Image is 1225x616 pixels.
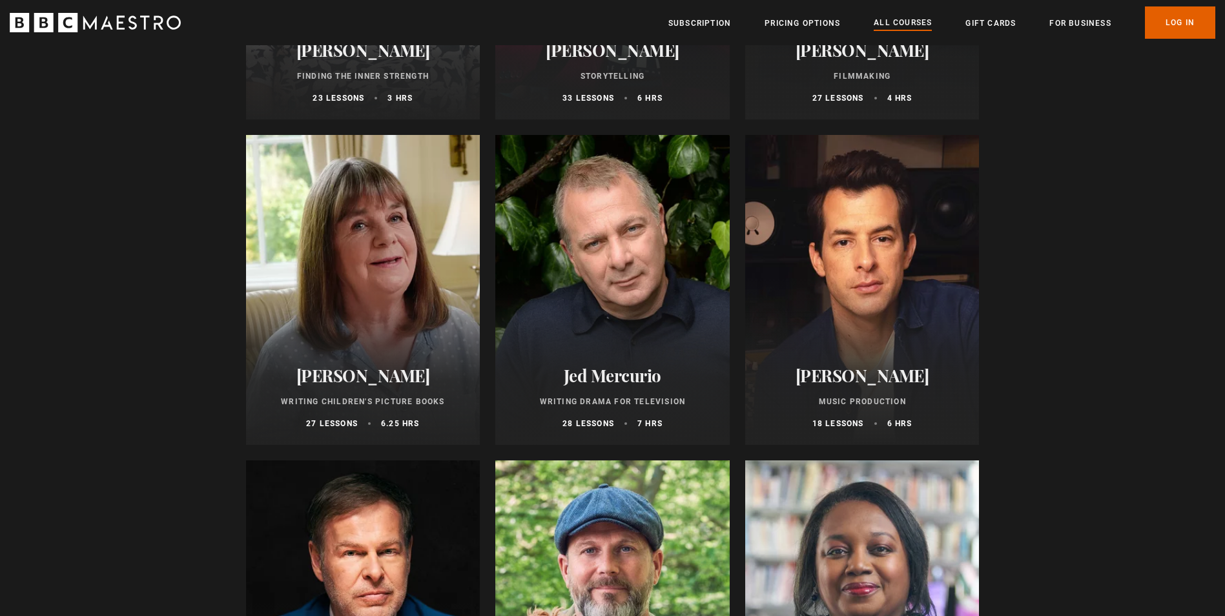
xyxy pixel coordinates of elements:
[887,418,912,429] p: 6 hrs
[262,396,465,407] p: Writing Children's Picture Books
[965,17,1016,30] a: Gift Cards
[562,418,614,429] p: 28 lessons
[668,17,731,30] a: Subscription
[262,40,465,60] h2: [PERSON_NAME]
[313,92,364,104] p: 23 lessons
[306,418,358,429] p: 27 lessons
[495,135,730,445] a: Jed Mercurio Writing Drama for Television 28 lessons 7 hrs
[387,92,413,104] p: 3 hrs
[761,70,964,82] p: Filmmaking
[745,135,980,445] a: [PERSON_NAME] Music Production 18 lessons 6 hrs
[761,396,964,407] p: Music Production
[637,418,663,429] p: 7 hrs
[812,418,864,429] p: 18 lessons
[637,92,663,104] p: 6 hrs
[10,13,181,32] svg: BBC Maestro
[511,365,714,385] h2: Jed Mercurio
[761,40,964,60] h2: [PERSON_NAME]
[761,365,964,385] h2: [PERSON_NAME]
[246,135,480,445] a: [PERSON_NAME] Writing Children's Picture Books 27 lessons 6.25 hrs
[765,17,840,30] a: Pricing Options
[562,92,614,104] p: 33 lessons
[1049,17,1111,30] a: For business
[1145,6,1215,39] a: Log In
[668,6,1215,39] nav: Primary
[887,92,912,104] p: 4 hrs
[812,92,864,104] p: 27 lessons
[511,70,714,82] p: Storytelling
[262,70,465,82] p: Finding the Inner Strength
[381,418,420,429] p: 6.25 hrs
[262,365,465,385] h2: [PERSON_NAME]
[511,396,714,407] p: Writing Drama for Television
[511,40,714,60] h2: [PERSON_NAME]
[874,16,932,30] a: All Courses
